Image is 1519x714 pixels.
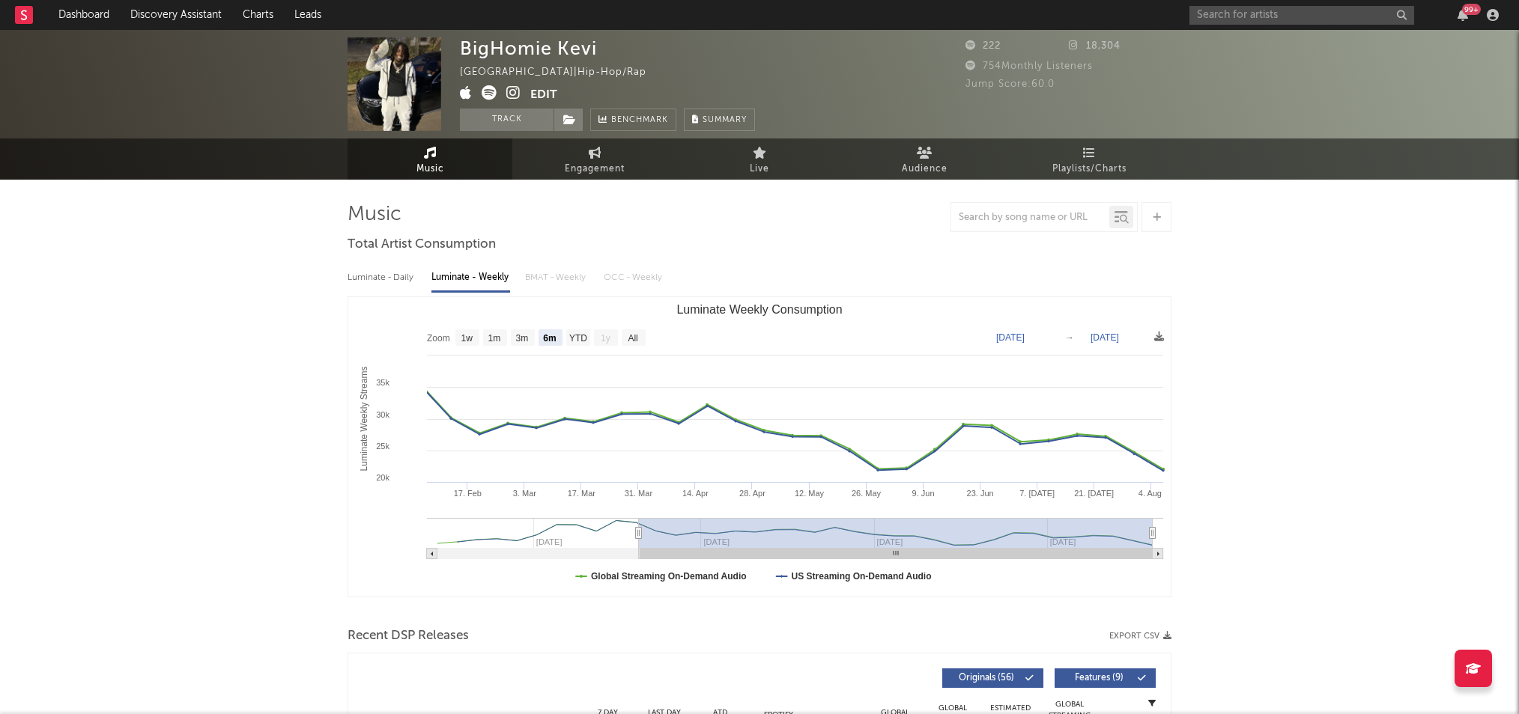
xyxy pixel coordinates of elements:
button: Features(9) [1055,668,1156,688]
span: Engagement [565,160,625,178]
span: Originals ( 56 ) [952,674,1021,683]
text: 6m [543,333,556,344]
text: 21. [DATE] [1074,489,1114,498]
text: 1y [601,333,610,344]
input: Search by song name or URL [951,212,1109,224]
text: 25k [376,442,389,451]
svg: Luminate Weekly Consumption [348,297,1171,596]
a: Engagement [512,138,677,180]
text: Luminate Weekly Consumption [676,303,842,316]
button: Summary [684,109,755,131]
span: Features ( 9 ) [1064,674,1133,683]
span: Total Artist Consumption [348,236,496,254]
button: 99+ [1458,9,1468,21]
span: Live [750,160,769,178]
span: Jump Score: 60.0 [965,79,1055,89]
text: 3m [516,333,529,344]
button: Track [460,109,554,131]
text: 31. Mar [625,489,653,498]
button: Originals(56) [942,668,1043,688]
text: 3. Mar [513,489,537,498]
text: 14. Apr [682,489,709,498]
text: 30k [376,410,389,419]
text: 26. May [852,489,882,498]
text: 1w [461,333,473,344]
text: Global Streaming On-Demand Audio [591,571,747,582]
input: Search for artists [1189,6,1414,25]
text: Luminate Weekly Streams [359,367,369,472]
text: 17. Feb [454,489,482,498]
text: YTD [569,333,587,344]
a: Playlists/Charts [1007,138,1171,180]
text: 35k [376,378,389,387]
div: [GEOGRAPHIC_DATA] | Hip-Hop/Rap [460,64,664,82]
span: 222 [965,41,1001,51]
a: Live [677,138,842,180]
text: 1m [488,333,501,344]
div: BigHomie Kevi [460,37,597,59]
text: All [628,333,637,344]
span: 754 Monthly Listeners [965,61,1093,71]
span: Audience [902,160,948,178]
a: Benchmark [590,109,676,131]
span: Recent DSP Releases [348,627,469,645]
span: Summary [703,116,747,124]
text: US Streaming On-Demand Audio [792,571,932,582]
span: Benchmark [611,112,668,129]
span: Music [416,160,444,178]
text: 28. Apr [739,489,765,498]
div: Luminate - Daily [348,265,416,290]
text: Zoom [427,333,450,344]
button: Edit [530,85,557,104]
text: 9. Jun [912,489,935,498]
button: Export CSV [1109,632,1171,641]
span: Playlists/Charts [1052,160,1127,178]
div: 99 + [1462,4,1481,15]
text: 4. Aug [1139,489,1162,498]
div: Luminate - Weekly [431,265,510,290]
text: 23. Jun [967,489,994,498]
a: Audience [842,138,1007,180]
text: [DATE] [996,332,1025,343]
text: 20k [376,473,389,482]
text: 17. Mar [568,489,596,498]
text: 7. [DATE] [1019,489,1055,498]
text: 12. May [795,489,825,498]
text: [DATE] [1091,332,1119,343]
text: → [1065,332,1074,343]
span: 18,304 [1069,41,1121,51]
a: Music [348,138,512,180]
